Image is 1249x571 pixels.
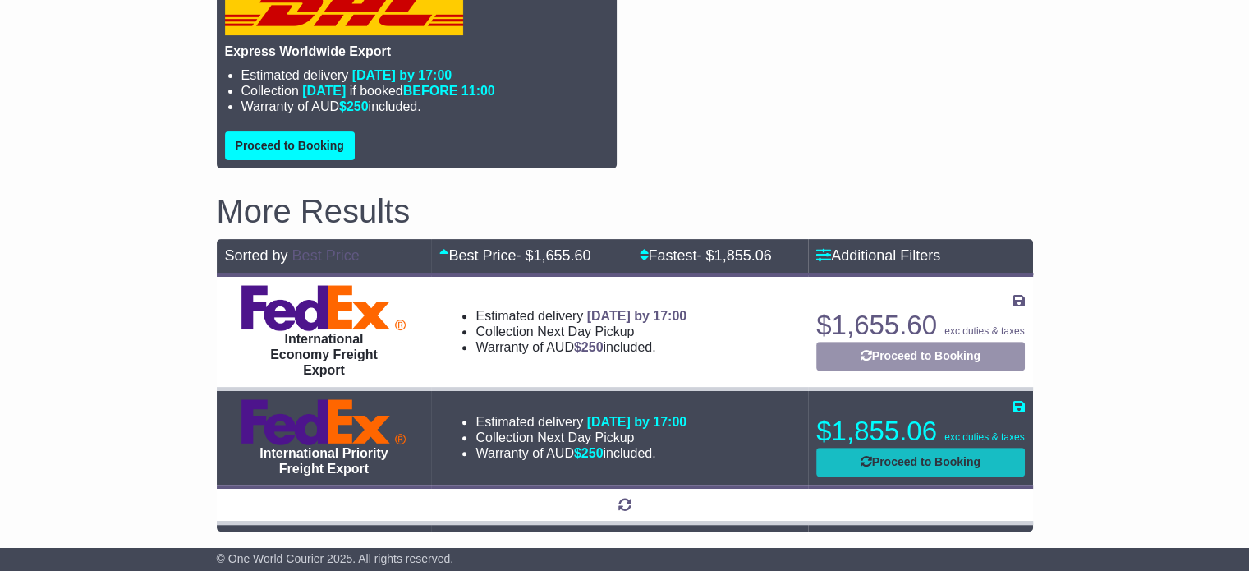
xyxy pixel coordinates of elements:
span: © One World Courier 2025. All rights reserved. [217,552,454,565]
span: exc duties & taxes [944,431,1024,443]
span: International Economy Freight Export [270,332,378,377]
span: 11:00 [461,84,495,98]
a: Additional Filters [816,247,940,264]
span: 1,855.06 [714,247,772,264]
span: BEFORE [403,84,458,98]
li: Warranty of AUD included. [241,99,608,114]
button: Proceed to Booking [816,448,1024,477]
span: $ [574,340,604,354]
a: Fastest- $1,855.06 [639,247,771,264]
span: 250 [347,99,369,113]
img: FedEx Express: International Economy Freight Export [241,285,406,331]
span: [DATE] [302,84,346,98]
p: Express Worldwide Export [225,44,608,59]
span: - $ [516,247,590,264]
span: International Priority Freight Export [259,446,388,476]
li: Warranty of AUD included. [475,445,686,461]
span: $ [339,99,369,113]
span: - $ [696,247,771,264]
li: Estimated delivery [475,414,686,430]
span: Next Day Pickup [537,431,634,444]
span: Sorted by [225,247,288,264]
span: 1,655.60 [533,247,590,264]
button: Proceed to Booking [816,342,1024,371]
li: Collection [475,324,686,339]
span: [DATE] by 17:00 [587,415,687,429]
li: Estimated delivery [241,67,608,83]
span: Next Day Pickup [537,325,634,338]
span: [DATE] by 17:00 [587,309,687,323]
li: Collection [475,430,686,445]
li: Warranty of AUD included. [475,339,686,355]
span: $ [574,446,604,460]
img: FedEx Express: International Priority Freight Export [241,399,406,445]
button: Proceed to Booking [225,131,355,160]
a: Best Price- $1,655.60 [439,247,590,264]
li: Collection [241,83,608,99]
a: Best Price [292,247,360,264]
span: 250 [581,340,604,354]
h2: More Results [217,193,1033,229]
li: Estimated delivery [475,308,686,324]
p: $1,655.60 [816,309,1024,342]
span: exc duties & taxes [944,325,1024,337]
span: [DATE] by 17:00 [352,68,452,82]
span: if booked [302,84,494,98]
span: 250 [581,446,604,460]
p: $1,855.06 [816,415,1024,448]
